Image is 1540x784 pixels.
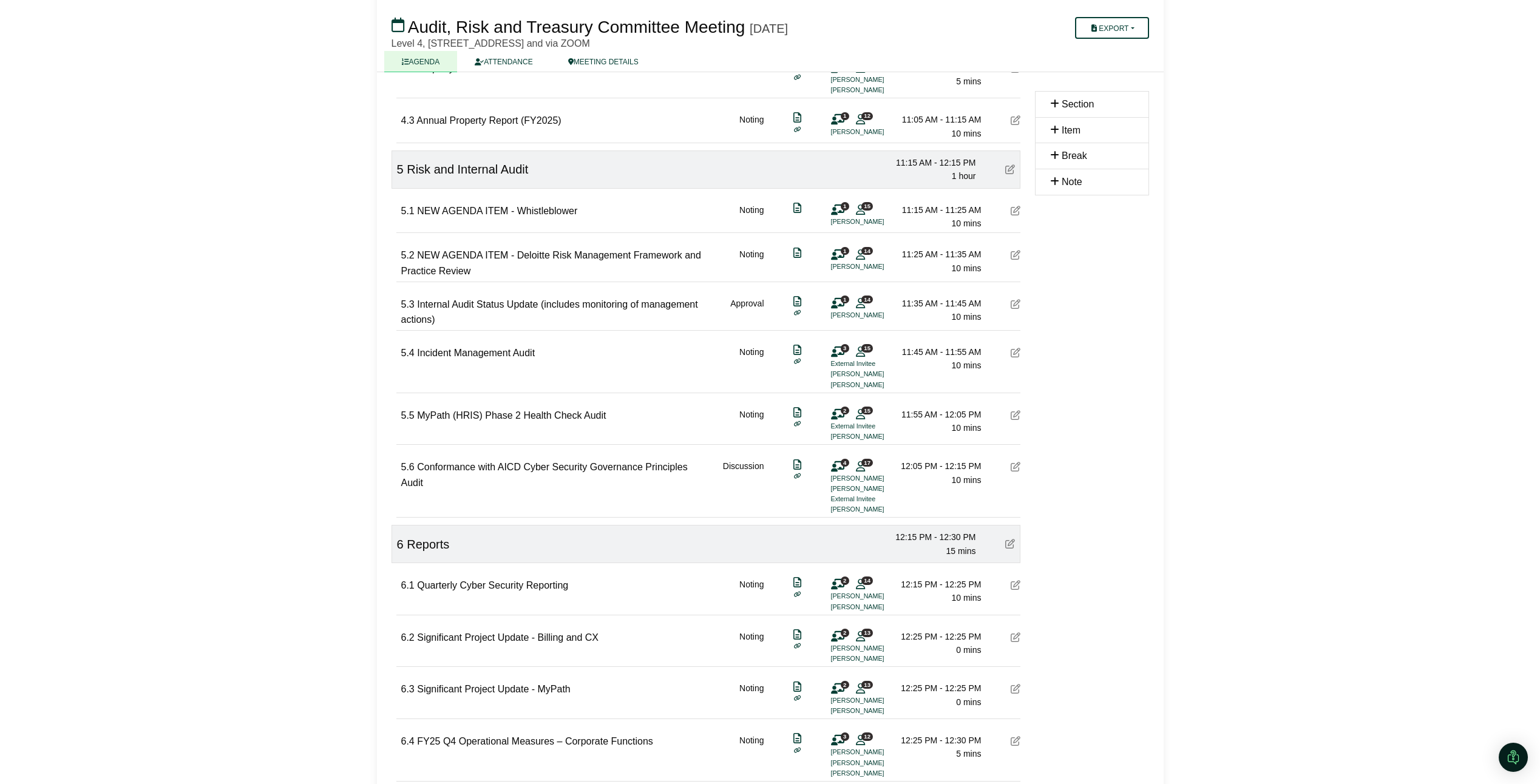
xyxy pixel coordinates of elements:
span: 14 [861,576,873,584]
div: Noting [739,630,764,664]
span: 12 [861,732,873,740]
span: FY25 Q4 Operational Measures – Corporate Functions [417,736,653,746]
span: Risk and Internal Audit [407,163,528,176]
li: [PERSON_NAME] [831,695,922,706]
div: Noting [739,345,764,390]
span: 5.6 [401,462,415,472]
span: 13 [861,629,873,637]
div: 12:25 PM - 12:30 PM [897,734,982,747]
span: Significant Project Update - Billing and CX [417,632,599,643]
span: 2 [841,629,849,637]
span: 4.3 [401,115,415,126]
span: 6.1 [401,580,415,590]
span: 6.3 [401,684,415,694]
span: 5.5 [401,410,415,421]
li: [PERSON_NAME] [831,431,922,442]
span: 1 [841,247,849,255]
span: 10 mins [951,423,981,433]
span: 0 mins [956,645,981,655]
a: AGENDA [384,51,458,72]
span: 2 [841,681,849,689]
span: 1 hour [952,171,976,181]
span: Annual Property Report (FY2025) [416,115,561,126]
li: [PERSON_NAME] [831,654,922,664]
span: 4 [841,459,849,467]
div: 11:55 AM - 12:05 PM [897,408,982,421]
span: 5 [397,163,404,176]
li: [PERSON_NAME] [831,310,922,320]
div: 12:05 PM - 12:15 PM [897,459,982,473]
div: 11:45 AM - 11:55 AM [897,345,982,359]
span: Section [1062,99,1094,109]
span: NEW AGENDA ITEM - Deloitte Risk Management Framework and Practice Review [401,250,701,276]
li: [PERSON_NAME] [831,217,922,227]
div: 11:15 AM - 11:25 AM [897,203,982,217]
li: [PERSON_NAME] [831,127,922,137]
li: External Invitee [831,421,922,431]
span: 5.1 [401,206,415,216]
li: [PERSON_NAME] [831,504,922,515]
li: [PERSON_NAME] [831,369,922,379]
div: Noting [739,578,764,612]
li: [PERSON_NAME] [831,591,922,601]
span: 2 [841,407,849,414]
span: 6 [397,538,404,551]
div: 11:05 AM - 11:15 AM [897,113,982,126]
span: Significant Project Update - MyPath [417,684,571,694]
span: 15 mins [946,546,975,556]
span: 13 [861,681,873,689]
span: 10 mins [951,218,981,228]
div: Noting [739,203,764,231]
div: 12:25 PM - 12:25 PM [897,681,982,695]
li: [PERSON_NAME] [831,75,922,85]
li: External Invitee [831,359,922,369]
span: 10 mins [951,360,981,370]
span: 10 mins [951,129,981,138]
span: Incident Management Audit [417,348,535,358]
span: 3 [841,344,849,352]
span: 6.2 [401,632,415,643]
div: Discussion [723,459,764,515]
span: Conformance with AICD Cyber Security Governance Principles Audit [401,462,688,488]
span: Quarterly Cyber Security Reporting [417,580,568,590]
span: Note [1062,177,1082,187]
li: [PERSON_NAME] [831,747,922,757]
span: 10 mins [951,312,981,322]
div: Noting [739,248,764,279]
li: [PERSON_NAME] [831,380,922,390]
li: [PERSON_NAME] [831,85,922,95]
a: MEETING DETAILS [551,51,656,72]
span: 5 mins [956,749,981,759]
span: 15 [861,407,873,414]
div: Noting [739,408,764,442]
span: 12 [861,112,873,120]
span: Internal Audit Status Update (includes monitoring of management actions) [401,299,698,325]
li: [PERSON_NAME] [831,602,922,612]
span: 5.4 [401,348,415,358]
div: 12:25 PM - 12:25 PM [897,630,982,643]
div: 12:15 PM - 12:25 PM [897,578,982,591]
div: 12:15 PM - 12:30 PM [891,530,976,544]
span: Audit, Risk and Treasury Committee Meeting [408,18,745,36]
div: 11:15 AM - 12:15 PM [891,156,976,169]
span: 1 [841,202,849,210]
div: Open Intercom Messenger [1499,743,1528,772]
span: 3 [841,732,849,740]
span: 5 mins [956,76,981,86]
span: 5.2 [401,250,415,260]
div: Noting [739,681,764,716]
li: [PERSON_NAME] [831,473,922,484]
span: Reports [407,538,449,551]
span: Item [1062,125,1080,135]
span: Break [1062,150,1087,161]
a: ATTENDANCE [457,51,550,72]
div: 11:25 AM - 11:35 AM [897,248,982,261]
li: [PERSON_NAME] [831,758,922,768]
li: [PERSON_NAME] [831,484,922,494]
span: 1 [841,112,849,120]
span: 2 [841,576,849,584]
span: Level 4, [STREET_ADDRESS] and via ZOOM [392,38,590,49]
span: 17 [861,459,873,467]
span: 10 mins [951,593,981,603]
li: External Invitee [831,494,922,504]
